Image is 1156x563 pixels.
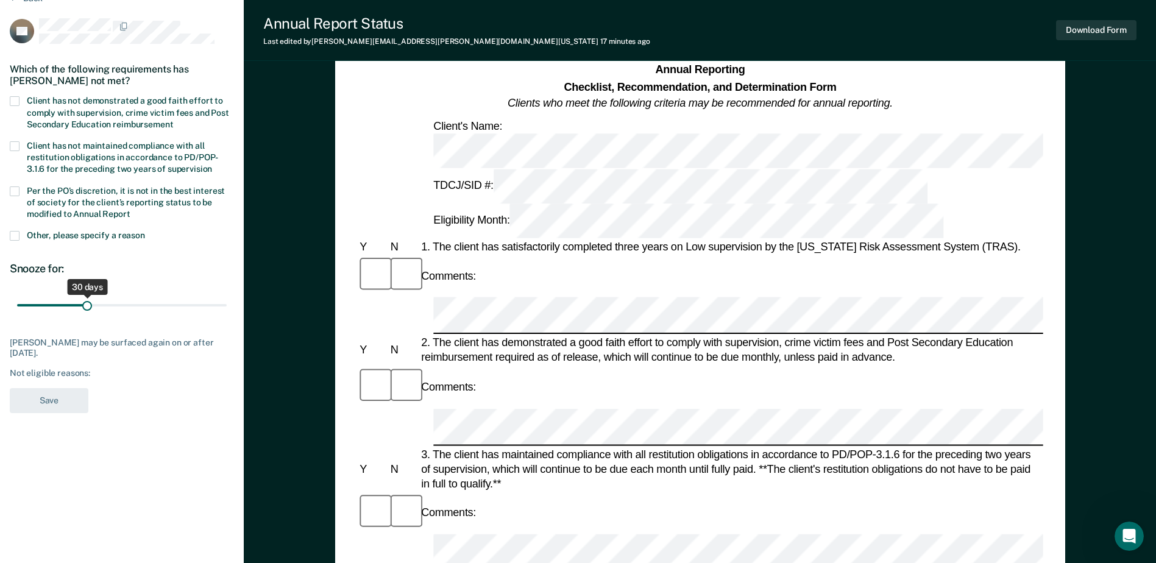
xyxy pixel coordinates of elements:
div: N [388,462,418,476]
span: Home [47,411,74,419]
div: Y [357,462,388,476]
strong: Annual Reporting [655,64,745,76]
span: Per the PO’s discretion, it is not in the best interest of society for the client’s reporting sta... [27,186,225,219]
button: Messages [122,380,244,429]
div: Which of the following requirements has [PERSON_NAME] not met? [10,54,234,96]
div: [PERSON_NAME] may be surfaced again on or after [DATE]. [10,338,234,358]
div: Last edited by [PERSON_NAME][EMAIL_ADDRESS][PERSON_NAME][DOMAIN_NAME][US_STATE] [263,37,650,46]
div: Comments: [419,505,478,520]
div: 2. The client has demonstrated a good faith effort to comply with supervision, crime victim fees ... [419,336,1043,365]
span: 17 minutes ago [600,37,650,46]
div: N [388,343,418,358]
button: Download Form [1056,20,1136,40]
iframe: Intercom live chat [1115,522,1144,551]
div: Comments: [419,380,478,394]
div: Y [357,343,388,358]
span: Other, please specify a reason [27,230,145,240]
div: Not eligible reasons: [10,368,234,378]
div: Comments: [419,269,478,283]
em: Clients who meet the following criteria may be recommended for annual reporting. [508,97,893,109]
div: N [388,239,418,254]
div: TDCJ/SID #: [431,169,929,204]
div: Send us a message [12,143,232,177]
span: Client has not maintained compliance with all restitution obligations in accordance to PD/POP-3.1... [27,141,218,174]
img: logo [24,23,91,43]
div: 30 days [67,279,108,295]
img: Profile image for Naomi [143,19,167,44]
img: Profile image for Kim [119,19,144,44]
div: Y [357,239,388,254]
div: 3. The client has maintained compliance with all restitution obligations in accordance to PD/POP-... [419,447,1043,491]
div: Close [210,19,232,41]
strong: Checklist, Recommendation, and Determination Form [564,80,836,93]
div: Eligibility Month: [431,204,946,238]
div: Profile image for Krysty [166,19,190,44]
p: Hi Adefunke 👋 [24,87,219,107]
div: 1. The client has satisfactorily completed three years on Low supervision by the [US_STATE] Risk ... [419,239,1043,254]
button: Save [10,388,88,413]
div: Send us a message [25,154,204,166]
p: How can we help? [24,107,219,128]
div: Annual Report Status [263,15,650,32]
span: Client has not demonstrated a good faith effort to comply with supervision, crime victim fees and... [27,96,229,129]
div: Snooze for: [10,262,234,275]
span: Messages [162,411,204,419]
